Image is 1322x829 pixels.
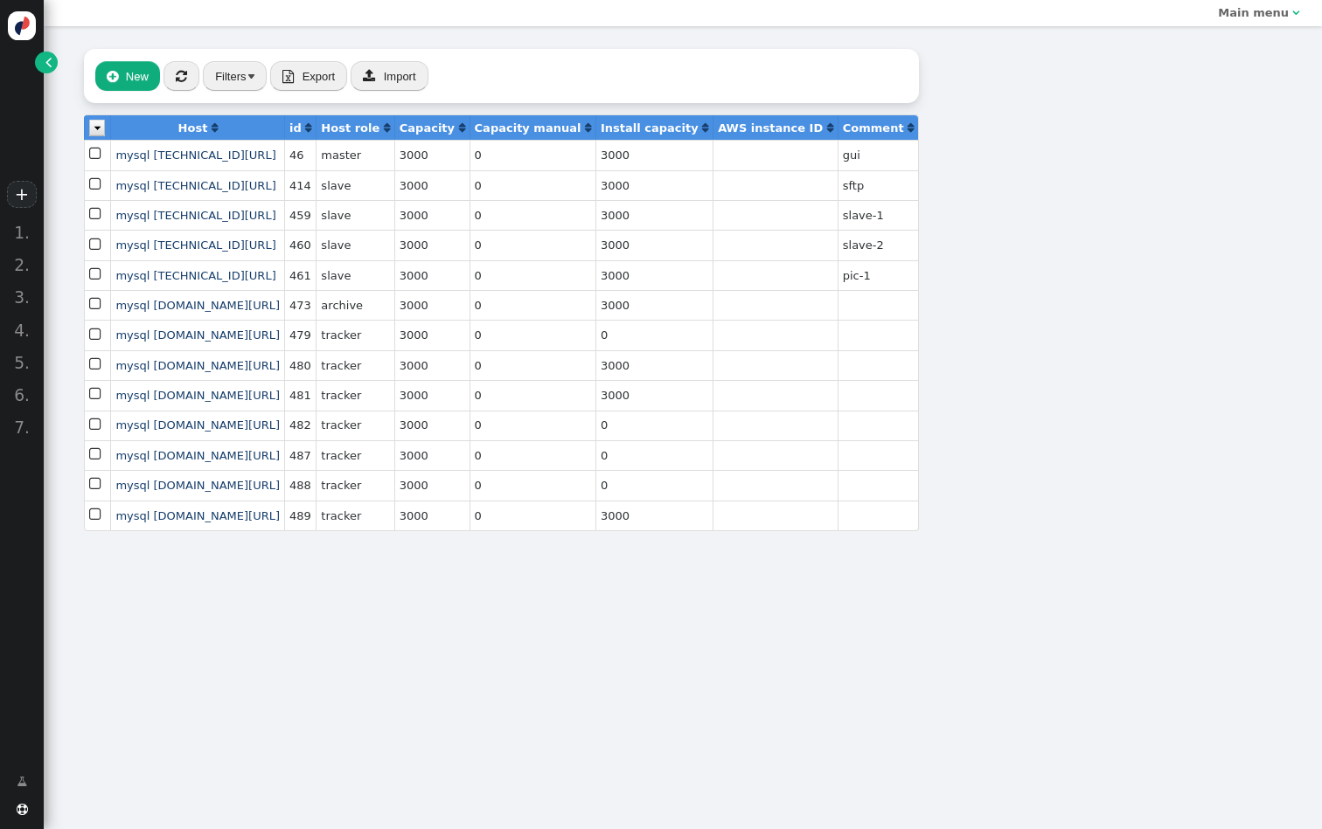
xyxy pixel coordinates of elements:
td: 3000 [394,380,470,410]
td: slave [316,200,393,230]
td: slave-2 [838,230,918,259]
td: 3000 [595,230,713,259]
td: slave [316,230,393,259]
span: Click to sort [702,122,708,134]
td: 489 [284,501,316,530]
a: mysql [TECHNICAL_ID][URL] [115,179,275,192]
td: 3000 [595,140,713,169]
span:  [89,383,104,405]
td: 3000 [595,290,713,320]
span:  [89,294,104,315]
td: tracker [316,380,393,410]
span:  [89,234,104,256]
b: Main menu [1218,6,1289,19]
td: archive [316,290,393,320]
td: 3000 [394,411,470,440]
span:  [89,264,104,286]
td: 0 [470,440,595,470]
b: Comment [843,121,904,135]
td: 0 [470,140,595,169]
a:  [5,767,38,797]
td: 0 [470,501,595,530]
td: 3000 [394,170,470,200]
td: 3000 [394,200,470,230]
td: 3000 [394,260,470,290]
a:  [459,121,465,135]
a: mysql [TECHNICAL_ID][URL] [115,209,275,222]
td: pic-1 [838,260,918,290]
span:  [89,473,104,495]
td: tracker [316,501,393,530]
span:  [89,414,104,436]
span: Click to sort [384,122,390,134]
span:  [89,174,104,196]
td: 488 [284,470,316,500]
span: Export [303,70,336,83]
button: Filters [203,61,267,91]
td: tracker [316,470,393,500]
b: Install capacity [601,121,699,135]
span:  [17,773,27,791]
a:  [702,121,708,135]
td: 0 [595,411,713,440]
td: 459 [284,200,316,230]
td: slave [316,170,393,200]
b: Capacity [400,121,455,135]
span: mysql [DOMAIN_NAME][URL] [115,509,280,522]
td: 3000 [394,230,470,259]
a: mysql [TECHNICAL_ID][URL] [115,269,275,282]
span: Click to sort [459,122,465,134]
span:  [363,69,375,82]
td: slave-1 [838,200,918,230]
a: mysql [DOMAIN_NAME][URL] [115,479,280,492]
b: Host role [321,121,379,135]
span:  [89,204,104,225]
td: 0 [470,470,595,500]
button:  Export [270,61,347,91]
span: Click to sort [585,122,591,134]
a: mysql [DOMAIN_NAME][URL] [115,328,280,342]
b: id [289,121,302,135]
span:  [89,354,104,376]
span:  [45,53,52,71]
td: 3000 [595,380,713,410]
td: 0 [470,260,595,290]
a: mysql [DOMAIN_NAME][URL] [115,418,280,432]
td: 0 [470,230,595,259]
a:  [384,121,390,135]
td: 479 [284,320,316,349]
td: 3000 [595,200,713,230]
td: 0 [470,350,595,380]
span: mysql [TECHNICAL_ID][URL] [115,149,275,162]
span:  [17,804,28,815]
a: mysql [DOMAIN_NAME][URL] [115,299,280,312]
b: Capacity manual [475,121,581,135]
td: tracker [316,320,393,349]
td: 461 [284,260,316,290]
span:  [89,504,104,526]
td: 0 [595,440,713,470]
td: tracker [316,440,393,470]
span:  [89,444,104,466]
td: tracker [316,350,393,380]
span:  [1292,7,1299,18]
span: mysql [DOMAIN_NAME][URL] [115,359,280,372]
td: 3000 [394,501,470,530]
td: tracker [316,411,393,440]
td: 46 [284,140,316,169]
td: 0 [470,170,595,200]
td: gui [838,140,918,169]
span:  [176,70,187,83]
a: + [7,181,37,208]
td: 3000 [595,260,713,290]
img: trigger_black.png [248,74,254,79]
span: mysql [TECHNICAL_ID][URL] [115,238,275,252]
b: Host [178,121,208,135]
td: 3000 [394,350,470,380]
span:  [89,324,104,346]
